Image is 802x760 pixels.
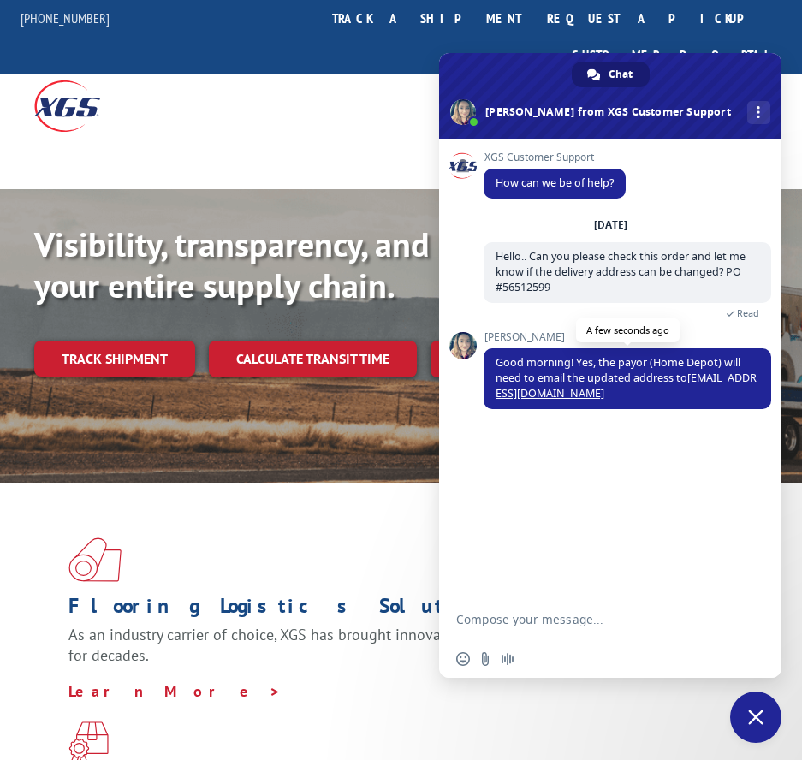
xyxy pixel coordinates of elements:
[737,307,759,319] span: Read
[209,341,417,377] a: Calculate transit time
[496,249,746,294] span: Hello.. Can you please check this order and let me know if the delivery address can be changed? P...
[730,692,781,743] div: Close chat
[68,596,721,625] h1: Flooring Logistics Solutions
[456,612,727,627] textarea: Compose your message...
[594,220,627,230] div: [DATE]
[484,331,771,343] span: [PERSON_NAME]
[34,341,195,377] a: Track shipment
[572,62,650,87] div: Chat
[21,9,110,27] a: [PHONE_NUMBER]
[559,37,781,74] a: Customer Portal
[747,101,770,124] div: More channels
[34,222,591,307] b: Visibility, transparency, and control for your entire supply chain.
[456,652,470,666] span: Insert an emoji
[484,151,626,163] span: XGS Customer Support
[501,652,514,666] span: Audio message
[496,355,757,401] span: Good morning! Yes, the payor (Home Depot) will need to email the updated address to
[496,175,614,190] span: How can we be of help?
[431,341,577,377] a: XGS ASSISTANT
[68,625,706,665] span: As an industry carrier of choice, XGS has brought innovation and dedication to flooring logistics...
[68,681,282,701] a: Learn More >
[478,652,492,666] span: Send a file
[68,537,122,582] img: xgs-icon-total-supply-chain-intelligence-red
[609,62,633,87] span: Chat
[496,371,757,401] a: [EMAIL_ADDRESS][DOMAIN_NAME]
